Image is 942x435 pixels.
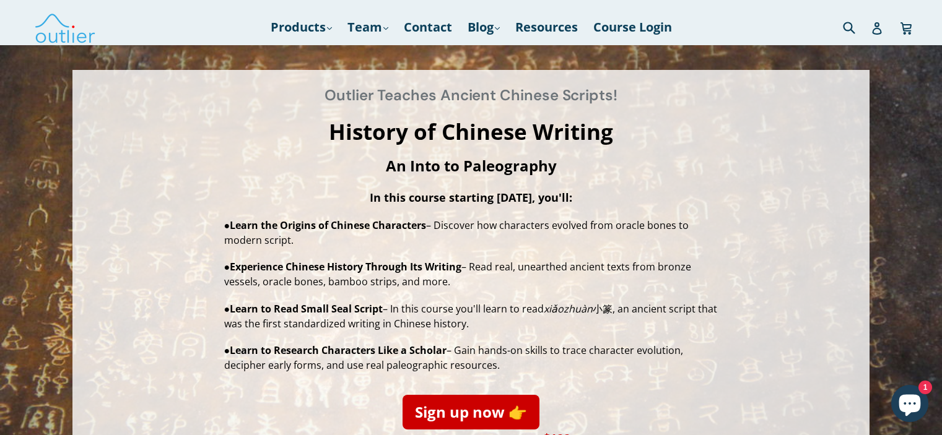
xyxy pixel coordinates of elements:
a: Products [264,16,338,38]
p: ● – Gain hands-on skills to trace character evolution, decipher early forms, and use real paleogr... [224,343,718,373]
strong: Experience Chinese History Through Its Writing [230,260,461,273]
a: Team [341,16,395,38]
p: ● – In this course you'll learn to read 小篆, an ancient script that was the first standardized wri... [224,301,718,330]
strong: Learn the Origins of Chinese Characters [230,218,426,232]
img: Outlier Linguistics [34,9,96,45]
strong: Learn to Read Small Seal Script [230,301,383,315]
span: Outlier Teaches Ancient Chinese Scripts! [325,85,617,105]
a: Course Login [587,16,678,38]
a: Blog [461,16,506,38]
p: ● – Read real, unearthed ancient texts from bronze vessels, oracle bones, bamboo strips, and more. [224,259,718,289]
strong: Learn to Research Characters Like a Scholar [230,343,447,357]
input: Search [840,14,874,40]
a: Sign up now 👉 [403,395,539,429]
em: xiǎozhuàn [544,301,593,315]
span: An Into to Paleography [386,155,557,175]
inbox-online-store-chat: Shopify online store chat [887,385,932,425]
h1: History of Chinese Writing [85,120,857,142]
a: Resources [509,16,584,38]
span: In this course starting [DATE], you'll: [370,189,572,204]
p: ● – Discover how characters evolved from oracle bones to modern script. [224,218,718,248]
a: Contact [398,16,458,38]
